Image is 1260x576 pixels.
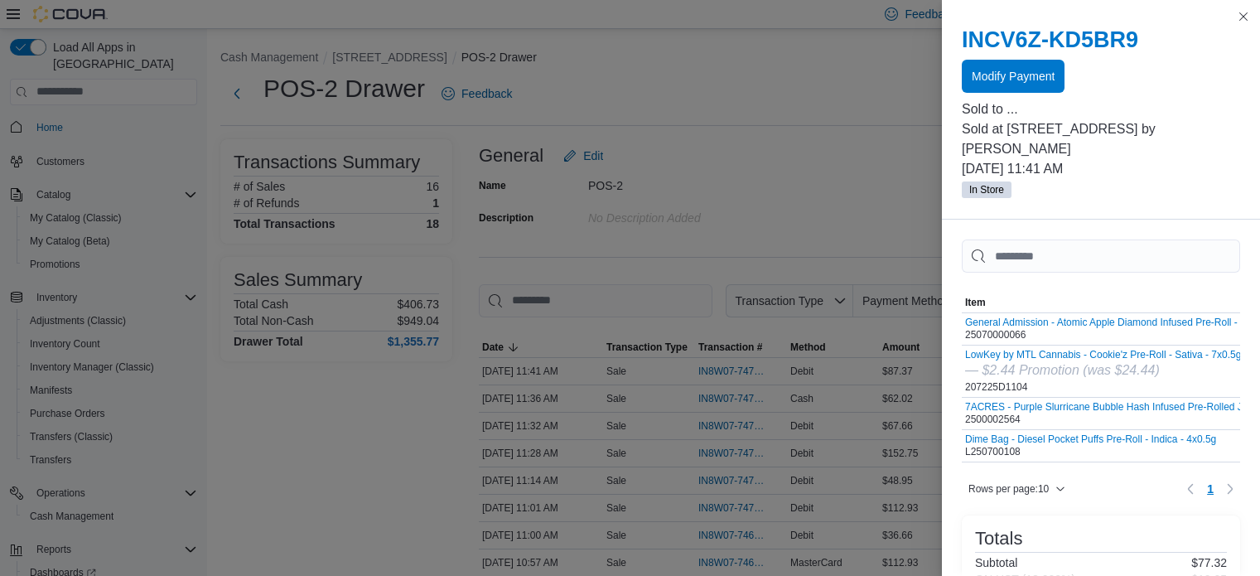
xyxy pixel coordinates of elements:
[1220,479,1240,499] button: Next page
[962,119,1240,159] p: Sold at [STREET_ADDRESS] by [PERSON_NAME]
[972,68,1055,85] span: Modify Payment
[965,349,1241,361] button: LowKey by MTL Cannabis - Cookie'z Pre-Roll - Sativa - 7x0.5g
[975,529,1022,549] h3: Totals
[962,479,1072,499] button: Rows per page:10
[965,433,1216,445] button: Dime Bag - Diesel Pocket Puffs Pre-Roll - Indica - 4x0.5g
[962,27,1240,53] h2: INCV6Z-KD5BR9
[1200,476,1220,502] button: Page 1 of 1
[965,361,1241,380] div: — $2.44 Promotion (was $24.44)
[975,556,1017,569] h6: Subtotal
[1180,479,1200,499] button: Previous page
[962,182,1011,198] span: In Store
[1191,556,1227,569] p: $77.32
[962,240,1240,273] input: This is a search bar. As you type, the results lower in the page will automatically filter.
[1200,476,1220,502] ul: Pagination for table: MemoryTable from EuiInMemoryTable
[968,482,1049,496] span: Rows per page : 10
[1180,476,1240,502] nav: Pagination for table: MemoryTable from EuiInMemoryTable
[969,182,1004,197] span: In Store
[965,433,1216,458] div: L250700108
[1207,481,1214,497] span: 1
[965,349,1241,394] div: 207225D1104
[962,60,1064,93] button: Modify Payment
[1233,7,1253,27] button: Close this dialog
[965,296,986,309] span: Item
[962,159,1240,179] p: [DATE] 11:41 AM
[962,99,1240,119] p: Sold to ...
